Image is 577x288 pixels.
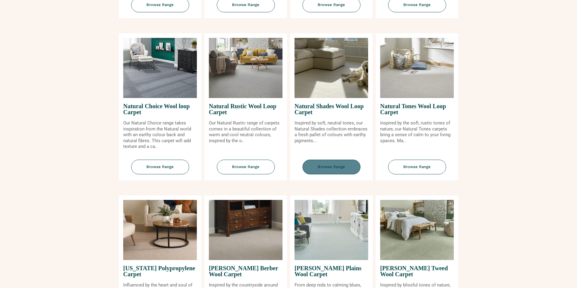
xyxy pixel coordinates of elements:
[388,160,446,174] span: Browse Range
[131,160,189,174] span: Browse Range
[380,200,454,260] img: Tomkinson Tweed Wool Carpet
[119,160,201,180] a: Browse Range
[209,200,282,260] img: Tomkinson Berber Wool Carpet
[380,120,454,144] p: Inspired by the soft, rustic tones of nature, our Natural Tones carpets bring a sense of calm to ...
[209,260,282,282] span: [PERSON_NAME] Berber Wool Carpet
[123,38,197,98] img: Natural Choice Wool loop Carpet
[123,120,197,150] p: Our Natural Choice range takes inspiration from the Natural world with an earthy colour back and ...
[380,98,454,120] span: Natural Tones Wool Loop Carpet
[295,200,368,260] img: Tomkinson Plains Wool Carpet
[209,98,282,120] span: Natural Rustic Wool Loop Carpet
[123,98,197,120] span: Natural Choice Wool loop Carpet
[209,120,282,144] p: Our Natural Rustic range of carpets comes in a beautiful collection of warm and cool neutral colo...
[302,160,360,174] span: Browse Range
[217,160,275,174] span: Browse Range
[376,160,458,180] a: Browse Range
[290,160,373,180] a: Browse Range
[295,38,368,98] img: Natural Shades Wool Loop Carpet
[380,38,454,98] img: Natural Tones Wool Loop Carpet
[204,160,287,180] a: Browse Range
[380,260,454,282] span: [PERSON_NAME] Tweed Wool Carpet
[123,260,197,282] span: [US_STATE] Polypropylene Carpet
[123,200,197,260] img: Puerto Rico Polypropylene Carpet
[209,38,282,98] img: Natural Rustic Wool Loop Carpet
[295,260,368,282] span: [PERSON_NAME] Plains Wool Carpet
[295,120,368,144] p: Inspired by soft, neutral tones, our Natural Shades collection embraces a fresh pallet of colours...
[295,98,368,120] span: Natural Shades Wool Loop Carpet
